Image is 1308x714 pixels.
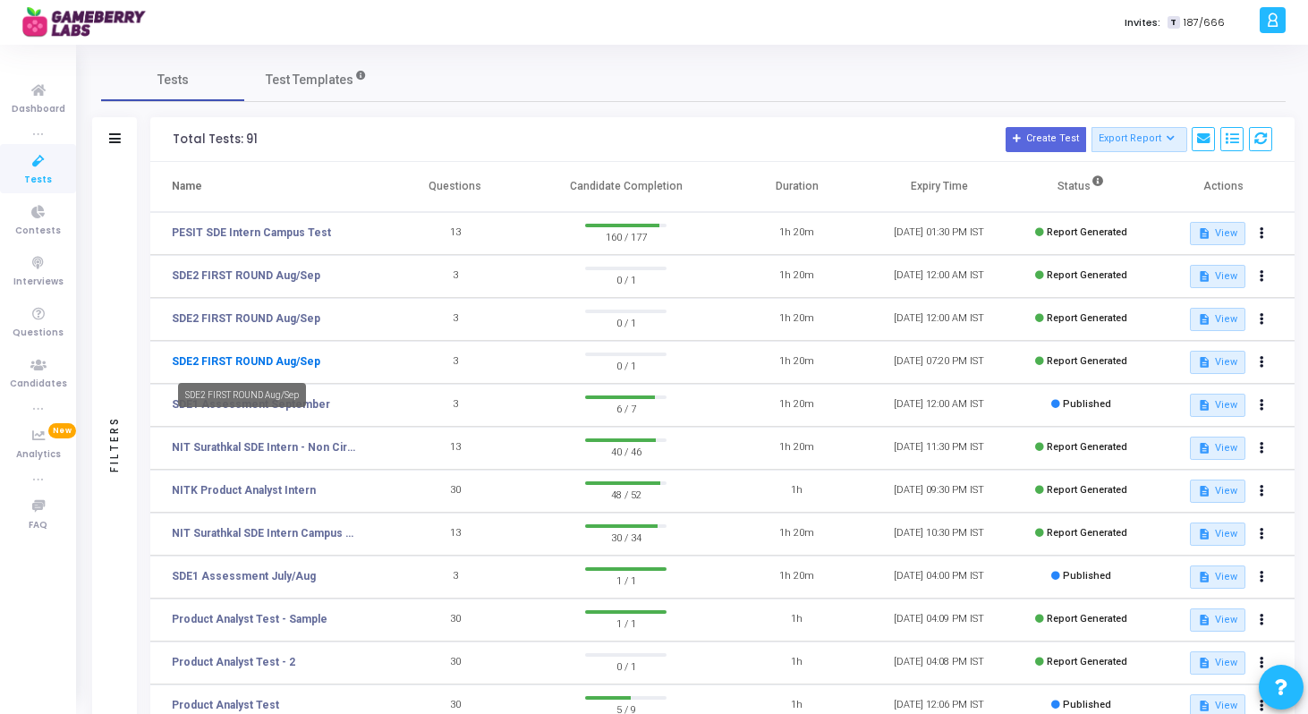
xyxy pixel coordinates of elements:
[16,447,61,463] span: Analytics
[172,697,279,713] a: Product Analyst Test
[1190,651,1244,675] button: View
[1047,484,1127,496] span: Report Generated
[868,513,1010,556] td: [DATE] 10:30 PM IST
[10,377,67,392] span: Candidates
[384,556,526,599] td: 3
[1063,699,1111,710] span: Published
[1047,312,1127,324] span: Report Generated
[1047,226,1127,238] span: Report Generated
[178,383,306,407] div: SDE2 FIRST ROUND Aug/Sep
[12,102,65,117] span: Dashboard
[266,71,353,89] span: Test Templates
[585,399,667,417] span: 6 / 7
[868,341,1010,384] td: [DATE] 07:20 PM IST
[1168,16,1179,30] span: T
[585,227,667,245] span: 160 / 177
[172,225,331,241] a: PESIT SDE Intern Campus Test
[868,384,1010,427] td: [DATE] 12:00 AM IST
[1047,527,1127,539] span: Report Generated
[48,423,76,438] span: New
[868,212,1010,255] td: [DATE] 01:30 PM IST
[1190,265,1244,288] button: View
[1198,356,1210,369] mat-icon: description
[1091,127,1187,152] button: Export Report
[726,513,868,556] td: 1h 20m
[384,162,526,212] th: Questions
[726,341,868,384] td: 1h 20m
[172,525,356,541] a: NIT Surathkal SDE Intern Campus Test
[585,270,667,288] span: 0 / 1
[1198,614,1210,626] mat-icon: description
[1190,523,1244,546] button: View
[868,599,1010,642] td: [DATE] 04:09 PM IST
[384,513,526,556] td: 13
[172,310,320,327] a: SDE2 FIRST ROUND Aug/Sep
[1184,15,1225,30] span: 187/666
[585,442,667,460] span: 40 / 46
[585,356,667,374] span: 0 / 1
[1063,570,1111,582] span: Published
[172,654,295,670] a: Product Analyst Test - 2
[585,657,667,675] span: 0 / 1
[157,71,189,89] span: Tests
[585,614,667,632] span: 1 / 1
[13,275,64,290] span: Interviews
[384,384,526,427] td: 3
[726,642,868,684] td: 1h
[868,470,1010,513] td: [DATE] 09:30 PM IST
[1190,222,1244,245] button: View
[172,611,327,627] a: Product Analyst Test - Sample
[1010,162,1152,212] th: Status
[29,518,47,533] span: FAQ
[172,568,316,584] a: SDE1 Assessment July/Aug
[726,427,868,470] td: 1h 20m
[1152,162,1295,212] th: Actions
[1198,399,1210,412] mat-icon: description
[726,255,868,298] td: 1h 20m
[585,571,667,589] span: 1 / 1
[868,162,1010,212] th: Expiry Time
[868,642,1010,684] td: [DATE] 04:08 PM IST
[1198,571,1210,583] mat-icon: description
[1198,528,1210,540] mat-icon: description
[868,255,1010,298] td: [DATE] 12:00 AM IST
[585,528,667,546] span: 30 / 34
[24,173,52,188] span: Tests
[172,268,320,284] a: SDE2 FIRST ROUND Aug/Sep
[726,162,868,212] th: Duration
[172,353,320,370] a: SDE2 FIRST ROUND Aug/Sep
[173,132,258,147] div: Total Tests: 91
[726,599,868,642] td: 1h
[1063,398,1111,410] span: Published
[22,4,157,40] img: logo
[150,162,384,212] th: Name
[1190,437,1244,460] button: View
[1190,480,1244,503] button: View
[1198,270,1210,283] mat-icon: description
[585,485,667,503] span: 48 / 52
[1190,565,1244,589] button: View
[1190,608,1244,632] button: View
[1047,656,1127,667] span: Report Generated
[726,556,868,599] td: 1h 20m
[726,212,868,255] td: 1h 20m
[868,556,1010,599] td: [DATE] 04:00 PM IST
[726,298,868,341] td: 1h 20m
[1190,394,1244,417] button: View
[106,345,123,542] div: Filters
[526,162,726,212] th: Candidate Completion
[384,642,526,684] td: 30
[384,599,526,642] td: 30
[1198,657,1210,669] mat-icon: description
[1198,442,1210,455] mat-icon: description
[1198,700,1210,712] mat-icon: description
[172,439,356,455] a: NIT Surathkal SDE Intern - Non Circuit
[1047,441,1127,453] span: Report Generated
[726,470,868,513] td: 1h
[384,470,526,513] td: 30
[1047,355,1127,367] span: Report Generated
[1125,15,1160,30] label: Invites:
[585,313,667,331] span: 0 / 1
[1198,227,1210,240] mat-icon: description
[384,212,526,255] td: 13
